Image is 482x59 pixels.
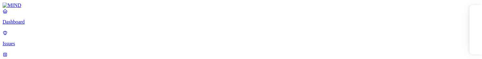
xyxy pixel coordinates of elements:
[3,41,479,47] p: Issues
[3,30,479,47] a: Issues
[3,19,479,25] p: Dashboard
[3,8,479,25] a: Dashboard
[3,3,479,8] a: MIND
[3,3,21,8] img: MIND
